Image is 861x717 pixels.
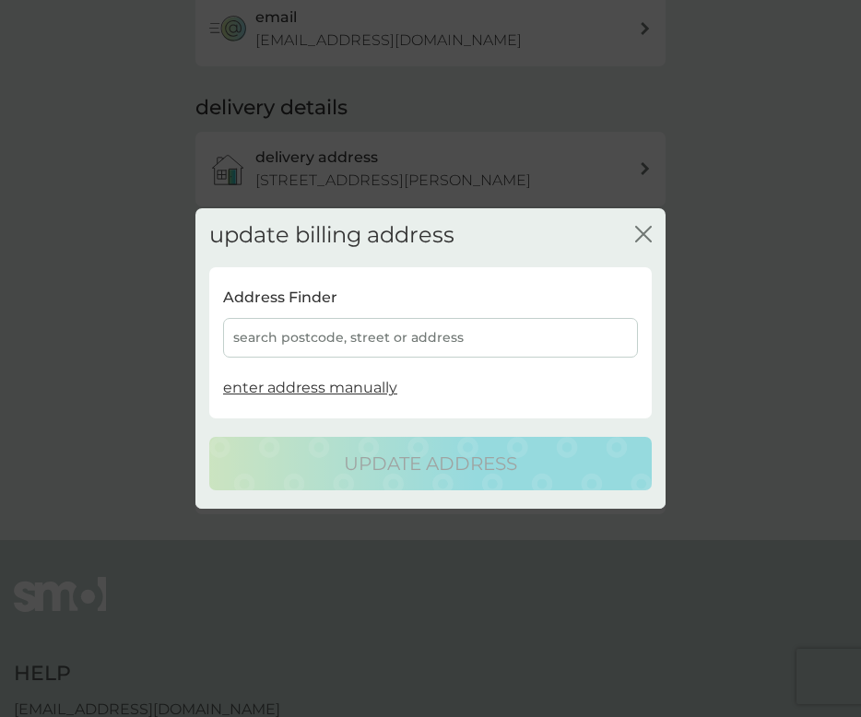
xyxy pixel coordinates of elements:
[635,226,652,245] button: close
[223,286,337,310] p: Address Finder
[223,379,397,396] span: enter address manually
[209,222,454,249] h2: update billing address
[344,449,517,478] p: update address
[223,318,638,358] div: search postcode, street or address
[223,376,397,400] button: enter address manually
[209,437,652,490] button: update address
